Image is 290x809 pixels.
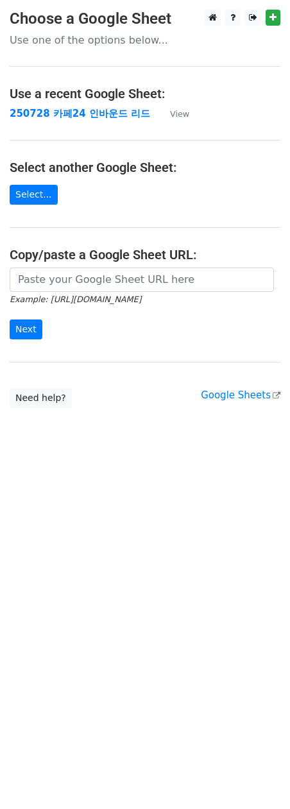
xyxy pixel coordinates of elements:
[10,185,58,205] a: Select...
[10,388,72,408] a: Need help?
[10,247,280,262] h4: Copy/paste a Google Sheet URL:
[10,268,274,292] input: Paste your Google Sheet URL here
[201,389,280,401] a: Google Sheets
[10,319,42,339] input: Next
[10,33,280,47] p: Use one of the options below...
[10,108,150,119] a: 250728 카페24 인바운드 리드
[10,160,280,175] h4: Select another Google Sheet:
[170,109,189,119] small: View
[10,10,280,28] h3: Choose a Google Sheet
[157,108,189,119] a: View
[10,294,141,304] small: Example: [URL][DOMAIN_NAME]
[10,86,280,101] h4: Use a recent Google Sheet:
